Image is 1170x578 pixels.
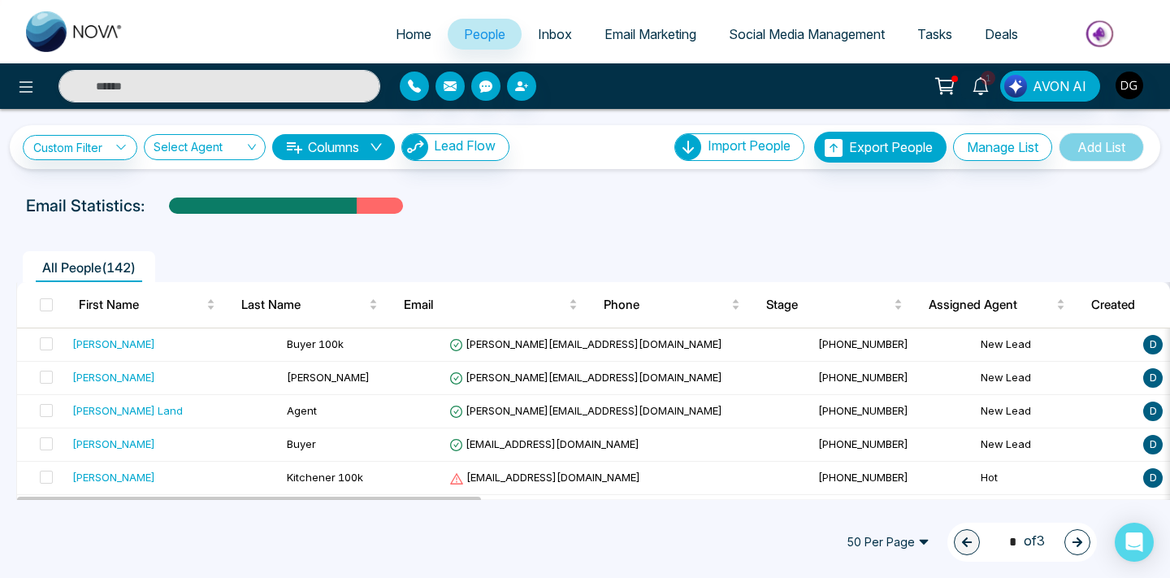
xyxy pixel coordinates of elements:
span: [PERSON_NAME][EMAIL_ADDRESS][DOMAIN_NAME] [449,371,722,384]
td: New Lead [974,428,1137,462]
img: Market-place.gif [1042,15,1160,52]
a: Social Media Management [713,19,901,50]
span: [PERSON_NAME] [287,371,370,384]
span: Stage [766,295,890,315]
span: D [1143,435,1163,454]
a: Custom Filter [23,135,137,160]
div: Open Intercom Messenger [1115,523,1154,562]
th: Email [391,282,591,328]
div: [PERSON_NAME] [72,436,155,452]
span: Email [404,295,565,315]
span: Kitchener 100k [287,471,363,484]
th: Phone [591,282,753,328]
button: AVON AI [1000,71,1100,102]
a: 1 [961,71,1000,99]
a: Home [379,19,448,50]
span: of 3 [999,531,1045,553]
span: Email Marketing [604,26,696,42]
img: Lead Flow [402,134,428,160]
div: [PERSON_NAME] Land [72,402,183,419]
span: Inbox [538,26,572,42]
button: Lead Flow [401,133,509,161]
span: [EMAIL_ADDRESS][DOMAIN_NAME] [449,471,640,484]
span: Buyer 100k [287,337,344,350]
span: 50 Per Page [835,529,941,555]
span: Last Name [241,295,366,315]
td: Hot [974,495,1137,528]
span: [PHONE_NUMBER] [818,404,908,417]
a: Email Marketing [588,19,713,50]
span: Deals [985,26,1018,42]
th: Assigned Agent [916,282,1078,328]
span: D [1143,468,1163,488]
span: 1 [981,71,995,85]
div: [PERSON_NAME] [72,336,155,352]
span: Agent [287,404,317,417]
td: New Lead [974,395,1137,428]
span: [PERSON_NAME][EMAIL_ADDRESS][DOMAIN_NAME] [449,337,722,350]
td: Hot [974,462,1137,495]
button: Columnsdown [272,134,395,160]
img: User Avatar [1116,72,1143,99]
span: People [464,26,505,42]
span: [PHONE_NUMBER] [818,371,908,384]
img: Nova CRM Logo [26,11,123,52]
td: New Lead [974,362,1137,395]
span: Lead Flow [434,137,496,154]
span: Import People [708,137,791,154]
a: Tasks [901,19,968,50]
span: Tasks [917,26,952,42]
div: [PERSON_NAME] [72,369,155,385]
button: Manage List [953,133,1052,161]
span: [PHONE_NUMBER] [818,437,908,450]
span: Buyer [287,437,316,450]
span: D [1143,335,1163,354]
button: Export People [814,132,947,163]
span: AVON AI [1033,76,1086,96]
span: All People ( 142 ) [36,259,142,276]
p: Email Statistics: [26,193,145,218]
span: [PHONE_NUMBER] [818,337,908,350]
span: Assigned Agent [929,295,1053,315]
a: Lead FlowLead Flow [395,133,509,161]
span: Phone [604,295,728,315]
th: First Name [66,282,228,328]
span: [PERSON_NAME][EMAIL_ADDRESS][DOMAIN_NAME] [449,404,722,417]
span: D [1143,402,1163,421]
a: People [448,19,522,50]
span: D [1143,368,1163,388]
th: Stage [753,282,916,328]
span: [PHONE_NUMBER] [818,471,908,484]
th: Last Name [228,282,391,328]
span: Social Media Management [729,26,885,42]
div: [PERSON_NAME] [72,469,155,485]
a: Inbox [522,19,588,50]
span: down [370,141,383,154]
a: Deals [968,19,1034,50]
span: Export People [849,139,933,155]
td: New Lead [974,328,1137,362]
span: First Name [79,295,203,315]
span: [EMAIL_ADDRESS][DOMAIN_NAME] [449,437,639,450]
img: Lead Flow [1004,75,1027,98]
span: Home [396,26,431,42]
